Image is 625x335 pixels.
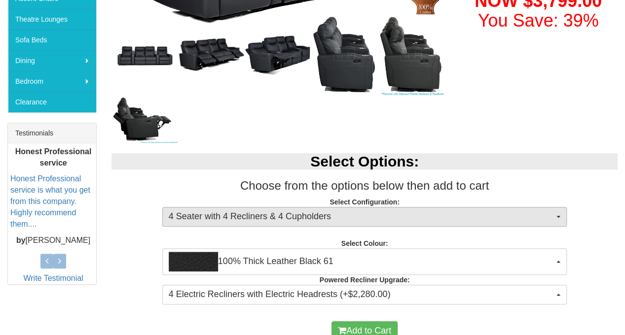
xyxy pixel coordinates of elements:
[10,234,96,246] p: [PERSON_NAME]
[8,123,96,143] div: Testimonials
[162,207,567,227] button: 4 Seater with 4 Recliners & 4 Cupholders
[8,71,96,92] a: Bedroom
[169,288,554,301] span: 4 Electric Recliners with Electric Headrests (+$2,280.00)
[15,147,92,167] b: Honest Professional service
[8,9,96,30] a: Theatre Lounges
[8,30,96,50] a: Sofa Beds
[330,198,400,206] strong: Select Configuration:
[8,50,96,71] a: Dining
[310,153,419,169] b: Select Options:
[169,210,554,223] span: 4 Seater with 4 Recliners & 4 Cupholders
[10,174,90,228] a: Honest Professional service is what you get from this company. Highly recommend them....
[341,239,388,247] strong: Select Colour:
[162,248,567,275] button: 100% Thick Leather Black 61100% Thick Leather Black 61
[162,285,567,304] button: 4 Electric Recliners with Electric Headrests (+$2,280.00)
[16,235,26,244] b: by
[111,179,618,192] h3: Choose from the options below then add to cart
[320,276,410,284] strong: Powered Recliner Upgrade:
[169,252,554,271] span: 100% Thick Leather Black 61
[23,274,83,282] a: Write Testimonial
[169,252,218,271] img: 100% Thick Leather Black 61
[478,10,599,31] font: You Save: 39%
[8,92,96,112] a: Clearance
